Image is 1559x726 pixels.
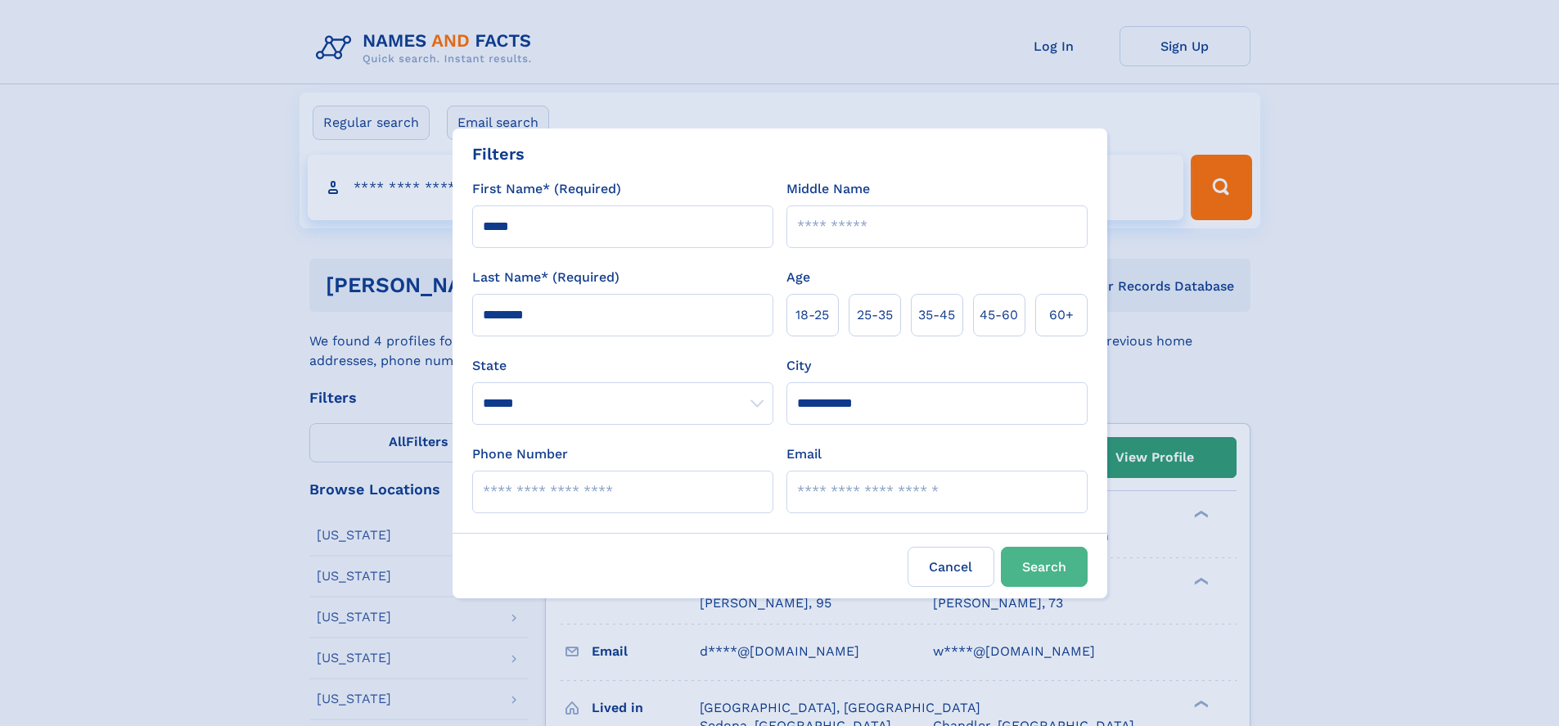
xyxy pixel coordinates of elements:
label: Last Name* (Required) [472,268,620,287]
label: Cancel [908,547,994,587]
label: Middle Name [786,179,870,199]
label: First Name* (Required) [472,179,621,199]
label: State [472,356,773,376]
span: 35‑45 [918,305,955,325]
label: City [786,356,811,376]
div: Filters [472,142,525,166]
button: Search [1001,547,1088,587]
label: Phone Number [472,444,568,464]
span: 25‑35 [857,305,893,325]
label: Email [786,444,822,464]
span: 45‑60 [980,305,1018,325]
span: 60+ [1049,305,1074,325]
span: 18‑25 [795,305,829,325]
label: Age [786,268,810,287]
